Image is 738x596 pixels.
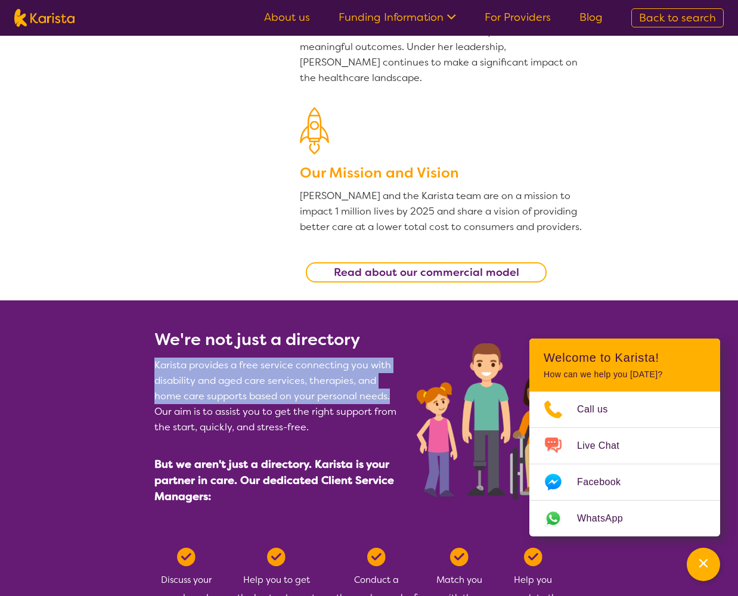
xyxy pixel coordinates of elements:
ul: Choose channel [529,392,720,536]
img: Tick [367,548,386,566]
img: Tick [524,548,542,566]
img: Our Mission [300,107,329,154]
img: Tick [267,548,286,566]
b: Read about our commercial model [334,265,519,280]
p: How can we help you [DATE]? [544,370,706,380]
span: Live Chat [577,437,634,455]
img: Tick [177,548,196,566]
p: Karista provides a free service connecting you with disability and aged care services, therapies,... [154,358,402,435]
h3: Our Mission and Vision [300,162,584,184]
div: Channel Menu [529,339,720,536]
img: Tick [450,548,469,566]
h2: Welcome to Karista! [544,350,706,365]
a: Blog [579,10,603,24]
span: Facebook [577,473,635,491]
p: [PERSON_NAME] and the Karista team are on a mission to impact 1 million lives by 2025 and share a... [300,188,584,235]
span: WhatsApp [577,510,637,527]
span: Call us [577,401,622,418]
a: About us [264,10,310,24]
span: Back to search [639,11,716,25]
img: Karista logo [14,9,75,27]
span: But we aren't just a directory. Karista is your partner in care. Our dedicated Client Service Man... [154,457,394,504]
h2: We're not just a directory [154,329,402,350]
a: Funding Information [339,10,456,24]
button: Channel Menu [687,548,720,581]
a: For Providers [485,10,551,24]
a: Web link opens in a new tab. [529,501,720,536]
a: Back to search [631,8,724,27]
img: Participants [417,343,569,499]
